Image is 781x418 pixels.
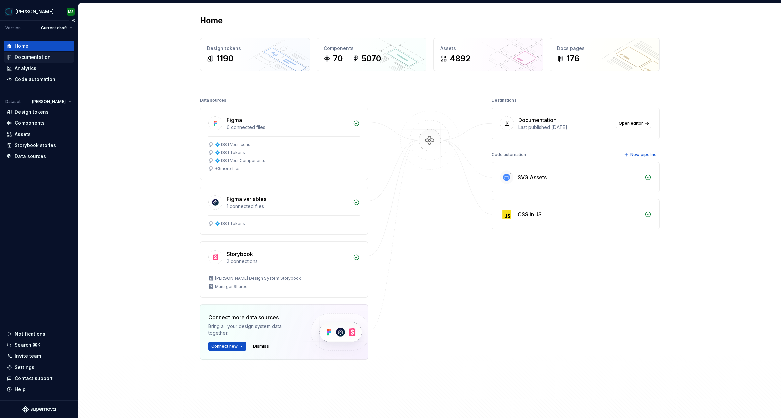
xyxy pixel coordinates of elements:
[207,45,303,52] div: Design tokens
[4,41,74,51] a: Home
[250,342,272,351] button: Dismiss
[69,16,78,25] button: Collapse sidebar
[15,142,56,149] div: Storybook stories
[15,65,36,72] div: Analytics
[208,342,246,351] button: Connect new
[433,38,543,71] a: Assets4892
[15,342,40,348] div: Search ⌘K
[68,9,74,14] div: MS
[4,52,74,63] a: Documentation
[15,331,45,337] div: Notifications
[324,45,419,52] div: Components
[200,38,310,71] a: Design tokens1190
[4,384,74,395] button: Help
[15,43,28,49] div: Home
[29,97,74,106] button: [PERSON_NAME]
[4,140,74,151] a: Storybook stories
[208,313,299,321] div: Connect more data sources
[4,329,74,339] button: Notifications
[4,340,74,350] button: Search ⌘K
[200,15,223,26] h2: Home
[15,120,45,126] div: Components
[550,38,660,71] a: Docs pages176
[15,375,53,382] div: Contact support
[557,45,653,52] div: Docs pages
[619,121,643,126] span: Open editor
[227,250,253,258] div: Storybook
[215,150,245,155] div: 💠 DS I Tokens
[200,241,368,298] a: Storybook2 connections[PERSON_NAME] Design System StorybookManager Shared
[518,116,557,124] div: Documentation
[4,129,74,140] a: Assets
[518,210,542,218] div: CSS in JS
[15,8,58,15] div: [PERSON_NAME] Design System
[227,116,242,124] div: Figma
[211,344,238,349] span: Connect new
[253,344,269,349] span: Dismiss
[32,99,66,104] span: [PERSON_NAME]
[333,53,343,64] div: 70
[4,63,74,74] a: Analytics
[215,284,248,289] div: Manager Shared
[15,353,41,359] div: Invite team
[15,153,46,160] div: Data sources
[362,53,381,64] div: 5070
[492,96,517,105] div: Destinations
[227,195,266,203] div: Figma variables
[5,99,21,104] div: Dataset
[616,119,651,128] a: Open editor
[622,150,660,159] button: New pipeline
[200,187,368,235] a: Figma variables1 connected files💠 DS I Tokens
[200,96,227,105] div: Data sources
[215,166,241,172] div: + 3 more files
[208,323,299,336] div: Bring all your design system data together.
[215,158,265,163] div: 💠 DS I Vera Components
[215,221,245,226] div: 💠 DS I Tokens
[450,53,470,64] div: 4892
[1,4,77,19] button: [PERSON_NAME] Design SystemMS
[227,258,349,265] div: 2 connections
[5,8,13,16] img: e0e0e46e-566d-4916-84b9-f308656432a6.png
[15,386,26,393] div: Help
[41,25,67,31] span: Current draft
[4,151,74,162] a: Data sources
[22,406,56,413] svg: Supernova Logo
[4,362,74,373] a: Settings
[518,173,547,181] div: SVG Assets
[4,118,74,128] a: Components
[566,53,579,64] div: 176
[4,107,74,117] a: Design tokens
[440,45,536,52] div: Assets
[4,74,74,85] a: Code automation
[15,54,51,61] div: Documentation
[215,276,301,281] div: [PERSON_NAME] Design System Storybook
[15,364,34,371] div: Settings
[38,23,75,33] button: Current draft
[518,124,612,131] div: Last published [DATE]
[15,76,55,83] div: Code automation
[4,373,74,384] button: Contact support
[630,152,657,157] span: New pipeline
[317,38,426,71] a: Components705070
[200,108,368,180] a: Figma6 connected files💠 DS I Vera Icons💠 DS I Tokens💠 DS I Vera Components+3more files
[5,25,21,31] div: Version
[15,109,49,115] div: Design tokens
[492,150,526,159] div: Code automation
[215,142,250,147] div: 💠 DS I Vera Icons
[227,124,349,131] div: 6 connected files
[227,203,349,210] div: 1 connected files
[216,53,233,64] div: 1190
[15,131,31,138] div: Assets
[4,351,74,362] a: Invite team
